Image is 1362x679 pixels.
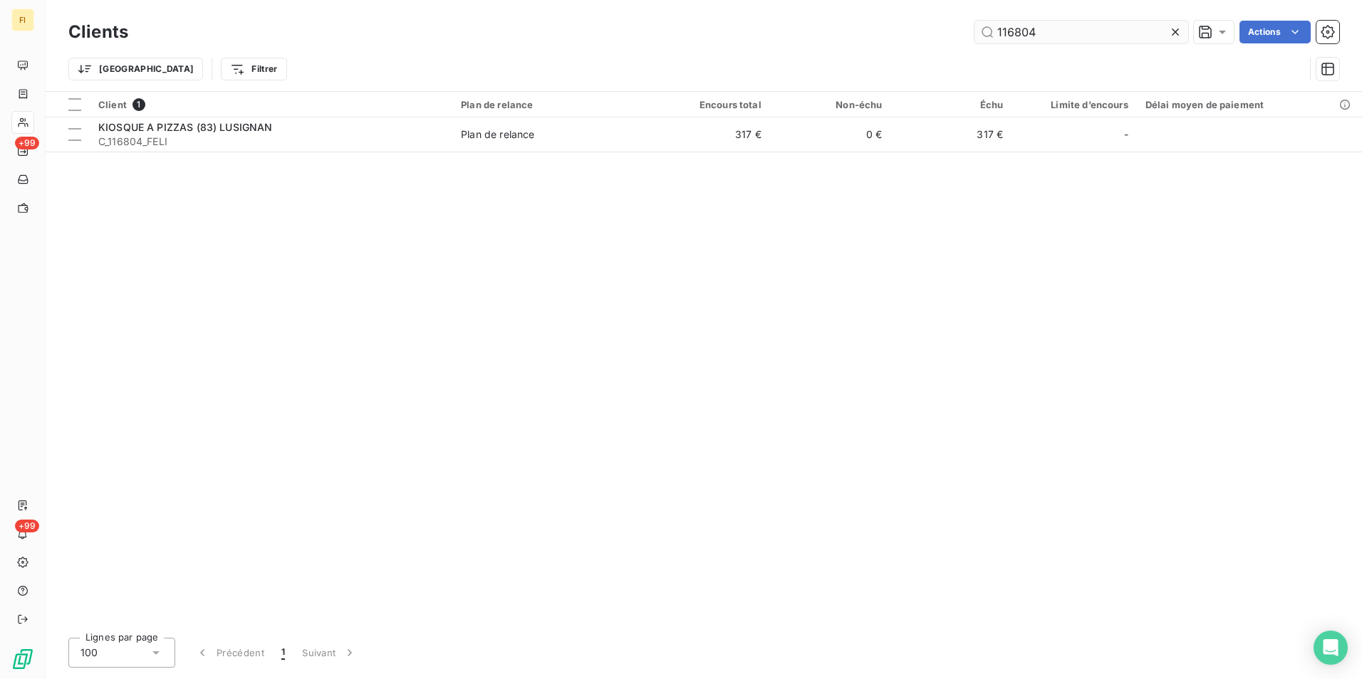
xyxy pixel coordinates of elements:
[1314,631,1348,665] div: Open Intercom Messenger
[899,99,1003,110] div: Échu
[68,19,128,45] h3: Clients
[281,646,285,660] span: 1
[293,638,365,668] button: Suivant
[15,520,39,532] span: +99
[461,99,640,110] div: Plan de relance
[15,137,39,149] span: +99
[11,9,34,31] div: FI
[221,58,286,80] button: Filtrer
[1239,21,1311,43] button: Actions
[132,98,145,111] span: 1
[770,117,891,152] td: 0 €
[11,140,33,162] a: +99
[649,117,770,152] td: 317 €
[80,646,98,660] span: 100
[1020,99,1128,110] div: Limite d’encours
[657,99,761,110] div: Encours total
[461,127,534,142] div: Plan de relance
[98,99,127,110] span: Client
[187,638,273,668] button: Précédent
[273,638,293,668] button: 1
[1124,127,1128,142] span: -
[890,117,1012,152] td: 317 €
[1145,99,1353,110] div: Délai moyen de paiement
[779,99,883,110] div: Non-échu
[98,121,273,133] span: KIOSQUE A PIZZAS (83) LUSIGNAN
[974,21,1188,43] input: Rechercher
[68,58,203,80] button: [GEOGRAPHIC_DATA]
[98,135,444,149] span: C_116804_FELI
[11,648,34,670] img: Logo LeanPay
